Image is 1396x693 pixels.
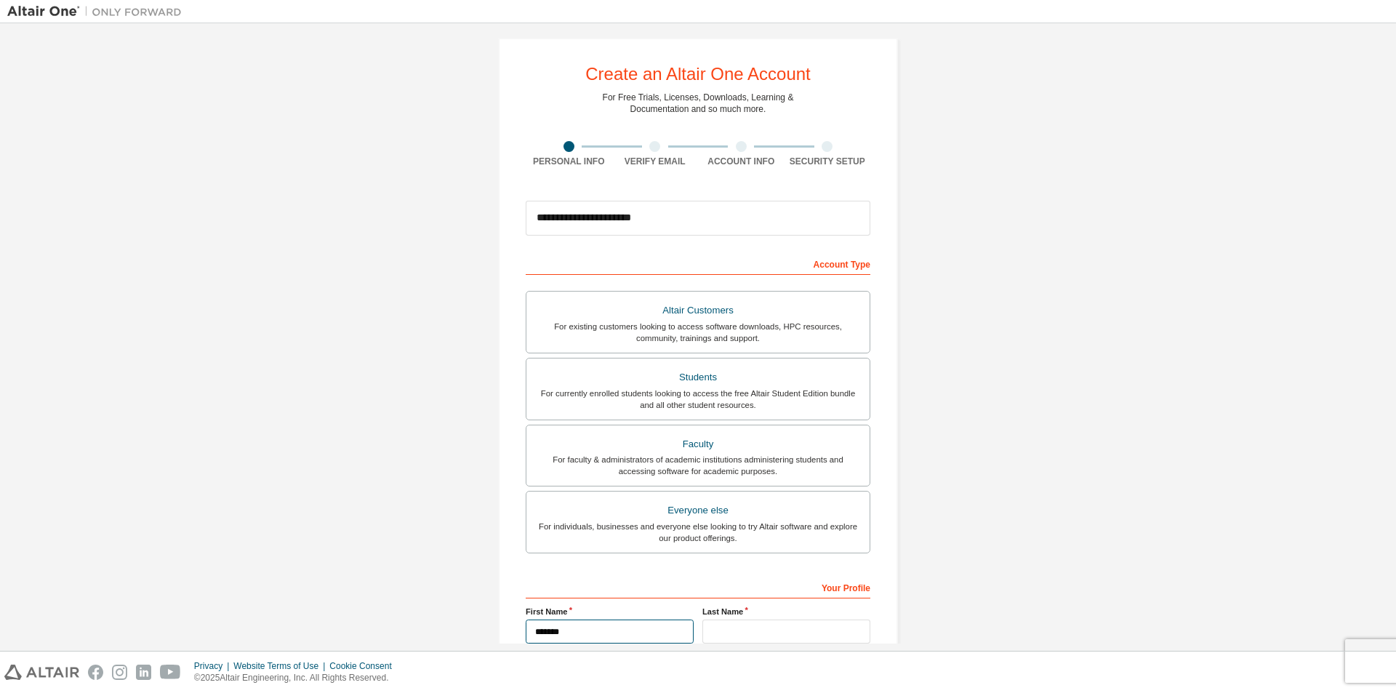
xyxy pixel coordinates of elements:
[136,665,151,680] img: linkedin.svg
[535,434,861,454] div: Faculty
[535,300,861,321] div: Altair Customers
[112,665,127,680] img: instagram.svg
[526,606,694,617] label: First Name
[4,665,79,680] img: altair_logo.svg
[535,388,861,411] div: For currently enrolled students looking to access the free Altair Student Edition bundle and all ...
[535,367,861,388] div: Students
[612,156,699,167] div: Verify Email
[7,4,189,19] img: Altair One
[535,454,861,477] div: For faculty & administrators of academic institutions administering students and accessing softwa...
[233,660,329,672] div: Website Terms of Use
[535,321,861,344] div: For existing customers looking to access software downloads, HPC resources, community, trainings ...
[785,156,871,167] div: Security Setup
[603,92,794,115] div: For Free Trials, Licenses, Downloads, Learning & Documentation and so much more.
[194,660,233,672] div: Privacy
[160,665,181,680] img: youtube.svg
[585,65,811,83] div: Create an Altair One Account
[535,521,861,544] div: For individuals, businesses and everyone else looking to try Altair software and explore our prod...
[194,672,401,684] p: © 2025 Altair Engineering, Inc. All Rights Reserved.
[698,156,785,167] div: Account Info
[526,575,870,598] div: Your Profile
[702,606,870,617] label: Last Name
[329,660,400,672] div: Cookie Consent
[88,665,103,680] img: facebook.svg
[526,156,612,167] div: Personal Info
[526,252,870,275] div: Account Type
[535,500,861,521] div: Everyone else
